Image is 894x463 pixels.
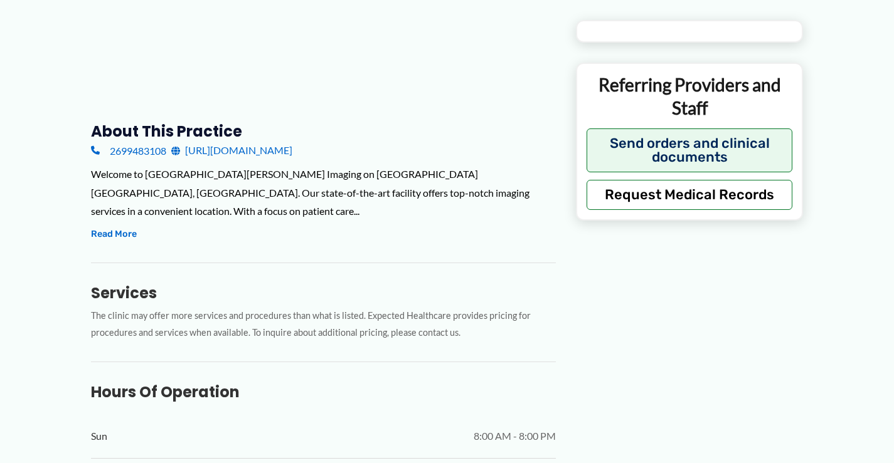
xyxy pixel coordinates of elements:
button: Read More [91,227,137,242]
span: 8:00 AM - 8:00 PM [474,427,556,445]
div: Welcome to [GEOGRAPHIC_DATA][PERSON_NAME] Imaging on [GEOGRAPHIC_DATA] [GEOGRAPHIC_DATA], [GEOGRA... [91,165,556,221]
span: Sun [91,427,107,445]
h3: Hours of Operation [91,382,556,402]
h3: About this practice [91,122,556,141]
p: The clinic may offer more services and procedures than what is listed. Expected Healthcare provid... [91,308,556,341]
a: 2699483108 [91,141,166,160]
button: Request Medical Records [587,180,793,210]
button: Send orders and clinical documents [587,128,793,172]
h3: Services [91,283,556,303]
a: [URL][DOMAIN_NAME] [171,141,292,160]
p: Referring Providers and Staff [587,73,793,119]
